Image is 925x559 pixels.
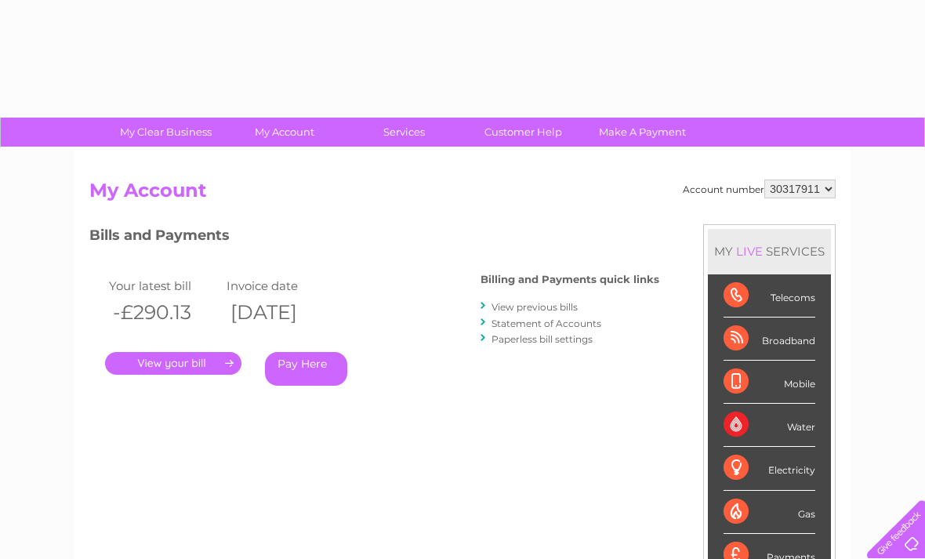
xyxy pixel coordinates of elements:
[578,118,707,147] a: Make A Payment
[492,333,593,345] a: Paperless bill settings
[683,180,836,198] div: Account number
[265,352,347,386] a: Pay Here
[481,274,659,285] h4: Billing and Payments quick links
[708,229,831,274] div: MY SERVICES
[105,275,223,296] td: Your latest bill
[101,118,230,147] a: My Clear Business
[724,361,815,404] div: Mobile
[733,244,766,259] div: LIVE
[89,224,659,252] h3: Bills and Payments
[89,180,836,209] h2: My Account
[724,318,815,361] div: Broadband
[105,352,241,375] a: .
[223,275,340,296] td: Invoice date
[339,118,469,147] a: Services
[223,296,340,329] th: [DATE]
[492,301,578,313] a: View previous bills
[105,296,223,329] th: -£290.13
[220,118,350,147] a: My Account
[459,118,588,147] a: Customer Help
[724,447,815,490] div: Electricity
[724,491,815,534] div: Gas
[492,318,601,329] a: Statement of Accounts
[724,404,815,447] div: Water
[724,274,815,318] div: Telecoms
